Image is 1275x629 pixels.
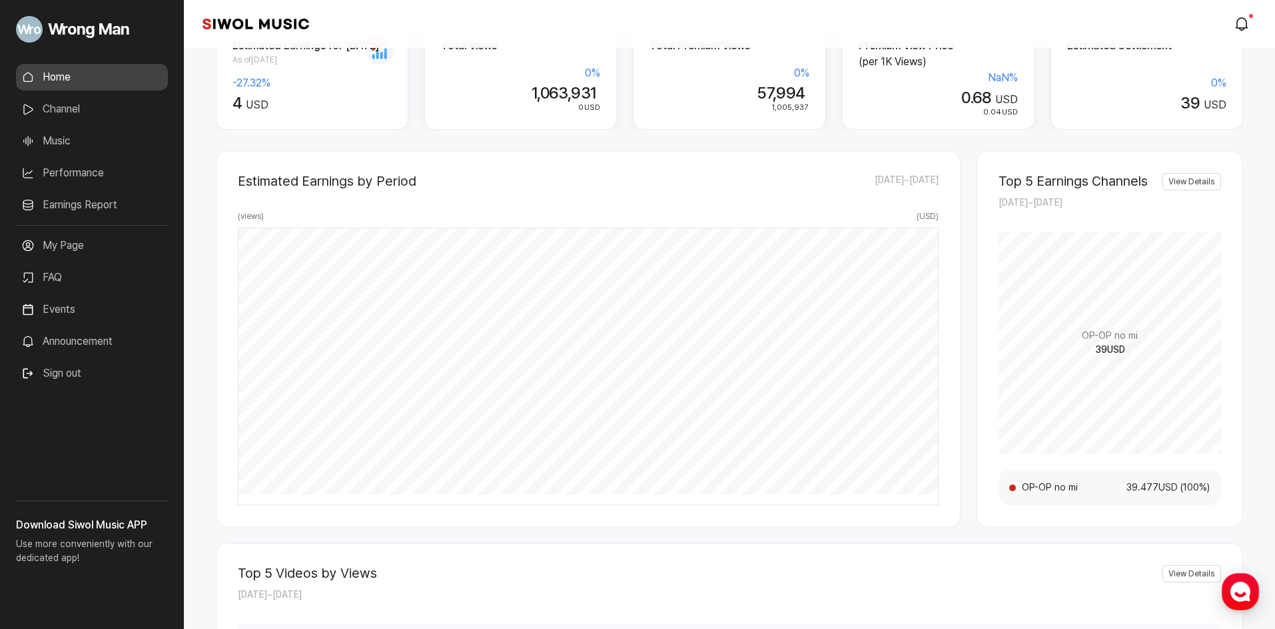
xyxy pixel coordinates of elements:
h2: Top 5 Earnings Channels [999,173,1148,189]
div: USD [859,106,1018,118]
span: Settings [197,442,230,453]
a: Home [4,422,88,455]
span: Messages [111,443,150,453]
a: Go to My Profile [16,11,168,48]
span: Home [34,442,57,453]
span: 57,994 [757,83,805,103]
a: Announcement [16,328,168,355]
a: FAQ [16,264,168,291]
span: 39 USD [1095,343,1125,357]
span: 39.477 USD [1115,481,1178,495]
a: Channel [16,96,168,122]
span: [DATE] ~ [DATE] [875,173,939,189]
div: 0 % [441,65,600,81]
span: 1,005,937 [771,103,808,112]
div: 0 % [649,65,809,81]
a: Messages [88,422,172,455]
a: Music [16,128,168,154]
span: Wrong Man [48,17,129,41]
span: [DATE] ~ [DATE] [999,197,1062,208]
div: -27.32 % [232,75,392,91]
a: Home [16,64,168,91]
a: View Details [1162,565,1221,582]
span: [DATE] ~ [DATE] [238,589,302,600]
h2: Estimated Earnings by Period [238,173,416,189]
a: My Page [16,232,168,259]
span: 39 [1180,93,1200,112]
h2: Top 5 Videos by Views [238,565,377,581]
div: USD [441,102,600,114]
a: Events [16,296,168,323]
a: Settings [172,422,256,455]
span: ( 100 %) [1178,481,1210,495]
a: modal.notifications [1230,11,1256,37]
div: USD [1067,94,1226,113]
button: Sign out [16,360,87,387]
span: 0 [578,103,584,112]
span: ( views ) [238,210,264,222]
span: 0.68 [961,88,991,107]
div: USD [859,89,1018,108]
a: View Details [1162,173,1221,190]
span: ( USD ) [917,210,939,222]
div: NaN % [859,70,1018,86]
span: 1,063,931 [532,83,597,103]
span: OP-OP no mi [1082,329,1138,343]
h3: Download Siwol Music APP [16,517,168,533]
p: Use more conveniently with our dedicated app! [16,533,168,576]
span: As of [DATE] [232,54,392,66]
div: 0 % [1067,75,1226,91]
p: (per 1K Views) [859,54,1018,70]
a: Performance [16,160,168,186]
span: 4 [232,93,242,112]
a: Earnings Report [16,192,168,218]
div: USD [232,94,392,113]
span: 0.04 [983,107,1001,116]
span: OP-OP no mi [1021,481,1115,495]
